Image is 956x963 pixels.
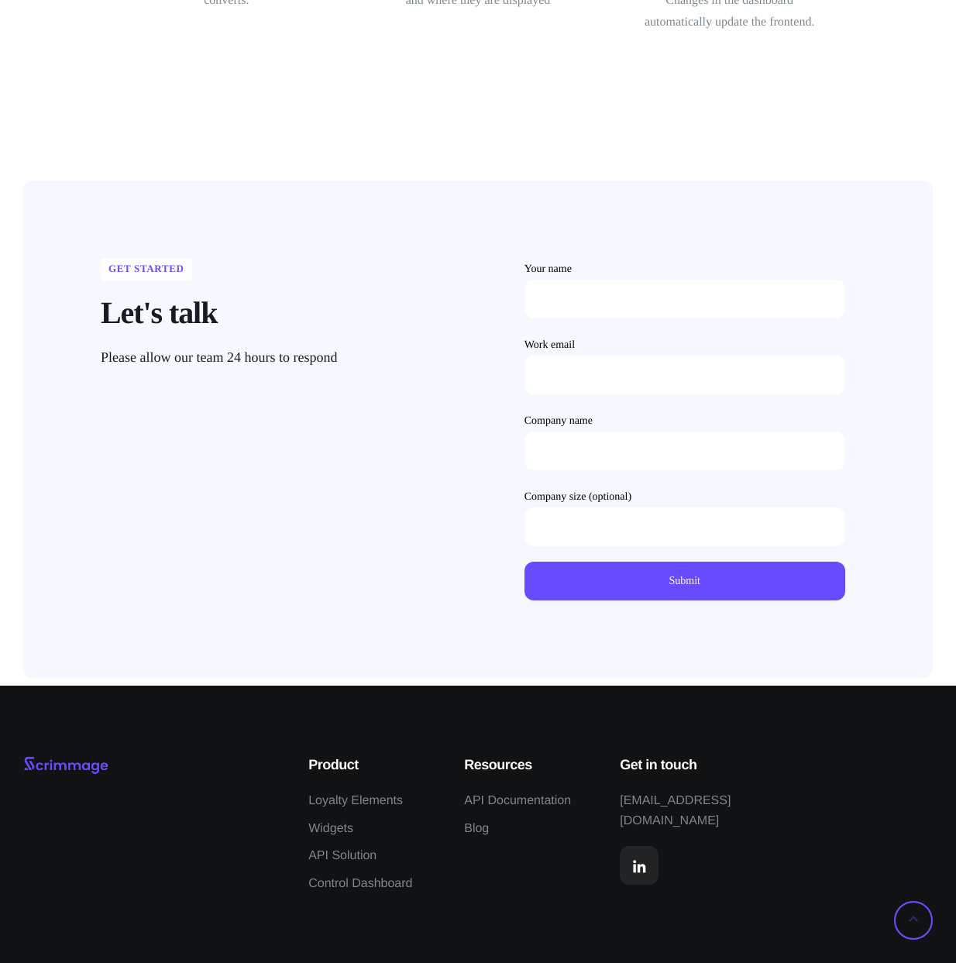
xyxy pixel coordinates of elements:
label: Company name [524,415,845,470]
img: Scrimmage Logo [23,755,108,776]
input: Company size (optional) [524,507,845,546]
label: Work email [524,339,845,394]
h6: Get started [101,258,192,280]
a: Blog [464,819,489,839]
form: Contact form [524,258,845,600]
input: Work email [524,356,845,394]
a: Widgets [308,819,353,839]
a: API Documentation [464,791,571,811]
input: Company name [524,432,845,470]
a: Loyalty Elements [308,791,403,811]
h2: Let's talk [101,294,470,332]
a: Control Dashboard [308,874,412,894]
a: API Solution [308,846,377,866]
a: LinkedIn [620,846,659,885]
h5: Product [308,755,441,776]
label: Your name [524,263,845,318]
p: Please allow our team 24 hours to respond [101,346,411,370]
h5: Get in touch [620,755,808,776]
input: Your name [524,280,845,318]
h5: Resources [464,755,597,776]
label: Company size (optional) [524,491,845,546]
input: Submit [524,562,845,600]
a: [EMAIL_ADDRESS][DOMAIN_NAME] [620,791,808,831]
